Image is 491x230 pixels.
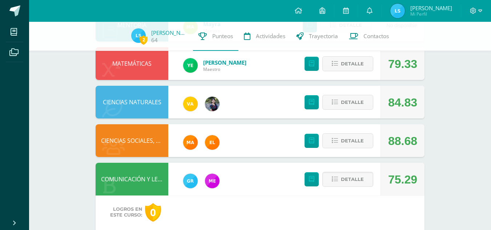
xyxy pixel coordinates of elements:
span: Mi Perfil [410,11,452,17]
div: CIENCIAS NATURALES [96,86,168,118]
img: 31c982a1c1d67d3c4d1e96adbf671f86.png [205,135,220,150]
a: Punteos [193,22,238,51]
span: Detalle [341,57,364,70]
img: 266030d5bbfb4fab9f05b9da2ad38396.png [183,135,198,150]
span: [PERSON_NAME] [410,4,452,12]
a: Contactos [343,22,394,51]
span: Detalle [341,173,364,186]
div: CIENCIAS SOCIALES, FORMACIÓN CIUDADANA E INTERCULTURALIDAD [96,124,168,157]
a: 64 [151,36,158,44]
div: MATEMÁTICAS [96,47,168,80]
div: 75.29 [388,163,417,196]
button: Detalle [322,133,373,148]
span: 2 [140,35,148,44]
span: Punteos [212,32,233,40]
div: 84.83 [388,86,417,119]
a: Trayectoria [291,22,343,51]
img: 32fd807e79ce01b321cba1ed0ea5aa82.png [131,28,146,43]
a: [PERSON_NAME] [203,59,246,66]
div: COMUNICACIÓN Y LENGUAJE, IDIOMA ESPAÑOL [96,163,168,195]
div: 79.33 [388,48,417,80]
img: dfa1fd8186729af5973cf42d94c5b6ba.png [183,58,198,73]
img: 32fd807e79ce01b321cba1ed0ea5aa82.png [390,4,405,18]
span: Maestro [203,66,246,72]
button: Detalle [322,56,373,71]
span: Logros en este curso: [110,206,142,218]
span: Detalle [341,134,364,148]
img: ee14f5f4b494e826f4c79b14e8076283.png [183,97,198,111]
span: Detalle [341,96,364,109]
div: 88.68 [388,125,417,157]
button: Detalle [322,172,373,187]
span: Actividades [256,32,285,40]
img: 498c526042e7dcf1c615ebb741a80315.png [205,174,220,188]
span: Trayectoria [309,32,338,40]
img: b2b209b5ecd374f6d147d0bc2cef63fa.png [205,97,220,111]
span: Contactos [363,32,389,40]
div: 0 [145,203,161,222]
button: Detalle [322,95,373,110]
a: Actividades [238,22,291,51]
a: [PERSON_NAME] [151,29,188,36]
img: 47e0c6d4bfe68c431262c1f147c89d8f.png [183,174,198,188]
